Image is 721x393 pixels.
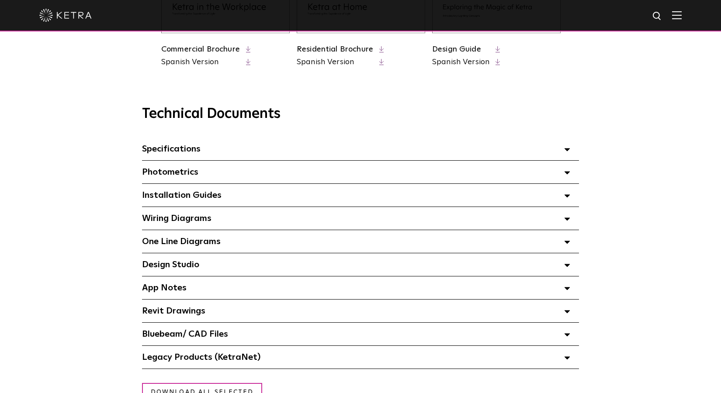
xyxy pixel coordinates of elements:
[142,330,228,338] span: Bluebeam/ CAD Files
[432,45,481,53] a: Design Guide
[142,106,579,122] h3: Technical Documents
[142,168,198,176] span: Photometrics
[672,11,682,19] img: Hamburger%20Nav.svg
[161,45,240,53] a: Commercial Brochure
[142,145,201,153] span: Specifications
[39,9,92,22] img: ketra-logo-2019-white
[142,260,199,269] span: Design Studio
[142,237,221,246] span: One Line Diagrams
[652,11,663,22] img: search icon
[142,214,211,223] span: Wiring Diagrams
[297,57,373,68] a: Spanish Version
[142,353,260,362] span: Legacy Products (KetraNet)
[142,191,222,200] span: Installation Guides
[142,307,205,315] span: Revit Drawings
[161,57,240,68] a: Spanish Version
[297,45,373,53] a: Residential Brochure
[142,283,187,292] span: App Notes
[432,57,489,68] a: Spanish Version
